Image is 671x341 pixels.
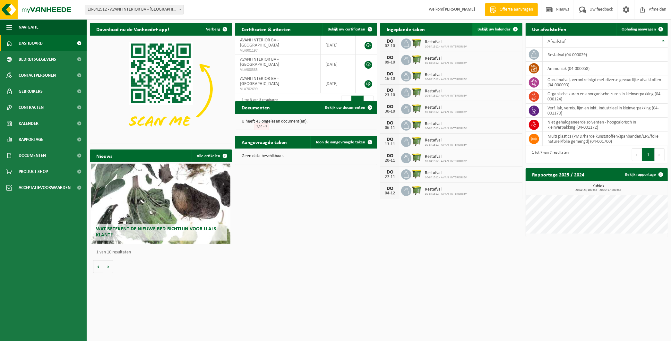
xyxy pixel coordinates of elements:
[93,260,103,273] button: Vorige
[411,152,422,163] img: WB-1100-HPE-GN-50
[543,90,668,104] td: organische zuren en anorganische zuren in kleinverpakking (04-000124)
[425,176,467,180] span: 10-841512 - AVANI INTERIOR BV
[315,140,365,144] span: Toon de aangevraagde taken
[85,5,184,14] span: 10-841512 - AVANI INTERIOR BV - OUDENAARDE
[526,23,573,35] h2: Uw afvalstoffen
[425,138,467,143] span: Restafval
[655,148,665,161] button: Next
[364,96,374,108] button: Next
[529,148,569,162] div: 1 tot 7 van 7 resultaten
[90,36,232,142] img: Download de VHEPlus App
[477,27,511,31] span: Bekijk uw kalender
[411,168,422,179] img: WB-1100-HPE-GN-50
[383,109,396,114] div: 30-10
[632,148,642,161] button: Previous
[383,104,396,109] div: DO
[192,149,231,162] a: Alle artikelen
[320,101,376,114] a: Bekijk uw documenten
[425,56,467,61] span: Restafval
[310,136,376,149] a: Toon de aangevraagde taken
[425,122,467,127] span: Restafval
[411,87,422,98] img: WB-1100-HPE-GN-50
[425,89,467,94] span: Restafval
[96,226,216,238] span: Wat betekent de nieuwe RED-richtlijn voor u als klant?
[547,39,566,44] span: Afvalstof
[103,260,113,273] button: Volgende
[240,57,279,67] span: AVANI INTERIOR BV - [GEOGRAPHIC_DATA]
[425,78,467,81] span: 10-841512 - AVANI INTERIOR BV
[529,184,668,192] h3: Kubiek
[620,168,667,181] a: Bekijk rapportage
[383,88,396,93] div: DO
[380,23,431,35] h2: Ingeplande taken
[543,75,668,90] td: opruimafval, verontreinigd met diverse gevaarlijke afvalstoffen (04-000093)
[411,103,422,114] img: WB-1100-HPE-GN-50
[425,105,467,110] span: Restafval
[90,149,119,162] h2: Nieuws
[425,154,467,159] span: Restafval
[328,27,365,31] span: Bekijk uw certificaten
[616,23,667,36] a: Ophaling aanvragen
[323,23,376,36] a: Bekijk uw certificaten
[235,23,297,35] h2: Certificaten & attesten
[425,94,467,98] span: 10-841512 - AVANI INTERIOR BV
[526,168,591,181] h2: Rapportage 2025 / 2024
[19,35,43,51] span: Dashboard
[383,170,396,175] div: DO
[325,106,365,110] span: Bekijk uw documenten
[425,110,467,114] span: 10-841512 - AVANI INTERIOR BV
[425,45,467,49] span: 10-841512 - AVANI INTERIOR BV
[383,137,396,142] div: DO
[543,132,668,146] td: multi plastics (PMD/harde kunststoffen/spanbanden/EPS/folie naturel/folie gemengd) (04-001700)
[411,54,422,65] img: WB-1100-HPE-GN-50
[240,48,316,53] span: VLA901197
[425,127,467,131] span: 10-841512 - AVANI INTERIOR BV
[543,104,668,118] td: verf, lak, vernis, lijm en inkt, industrieel in kleinverpakking (04-001170)
[235,101,276,114] h2: Documenten
[341,96,351,108] button: Previous
[383,126,396,130] div: 06-11
[425,143,467,147] span: 10-841512 - AVANI INTERIOR BV
[240,87,316,92] span: VLA702699
[383,39,396,44] div: DO
[383,186,396,191] div: DO
[19,99,44,115] span: Contracten
[321,36,356,55] td: [DATE]
[96,250,229,255] p: 1 van 10 resultaten
[90,23,176,35] h2: Download nu de Vanheede+ app!
[321,55,356,74] td: [DATE]
[91,164,230,244] a: Wat betekent de nieuwe RED-richtlijn voor u als klant?
[19,83,43,99] span: Gebruikers
[411,38,422,48] img: WB-1100-HPE-GN-50
[240,38,279,48] span: AVANI INTERIOR BV - [GEOGRAPHIC_DATA]
[85,5,184,14] span: 10-841512 - AVANI INTERIOR BV - OUDENAARDE
[383,158,396,163] div: 20-11
[529,189,668,192] span: 2024: 23,100 m3 - 2025: 17,800 m3
[383,55,396,60] div: DO
[411,136,422,147] img: WB-1100-HPE-GN-50
[383,72,396,77] div: DO
[19,148,46,164] span: Documenten
[443,7,475,12] strong: [PERSON_NAME]
[498,6,535,13] span: Offerte aanvragen
[321,74,356,93] td: [DATE]
[242,154,371,158] p: Geen data beschikbaar.
[425,61,467,65] span: 10-841512 - AVANI INTERIOR BV
[543,118,668,132] td: niet gehalogeneerde solventen - hoogcalorisch in kleinverpakking (04-001172)
[383,191,396,196] div: 04-12
[383,44,396,48] div: 02-10
[19,19,39,35] span: Navigatie
[19,115,39,132] span: Kalender
[19,180,71,196] span: Acceptatievoorwaarden
[240,67,316,72] span: VLA900383
[642,148,655,161] button: 1
[201,23,231,36] button: Verberg
[425,187,467,192] span: Restafval
[411,119,422,130] img: WB-1100-HPE-GN-50
[383,77,396,81] div: 16-10
[238,95,278,109] div: 1 tot 3 van 3 resultaten
[383,121,396,126] div: DO
[19,164,48,180] span: Product Shop
[206,27,220,31] span: Verberg
[543,62,668,75] td: ammoniak (04-000058)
